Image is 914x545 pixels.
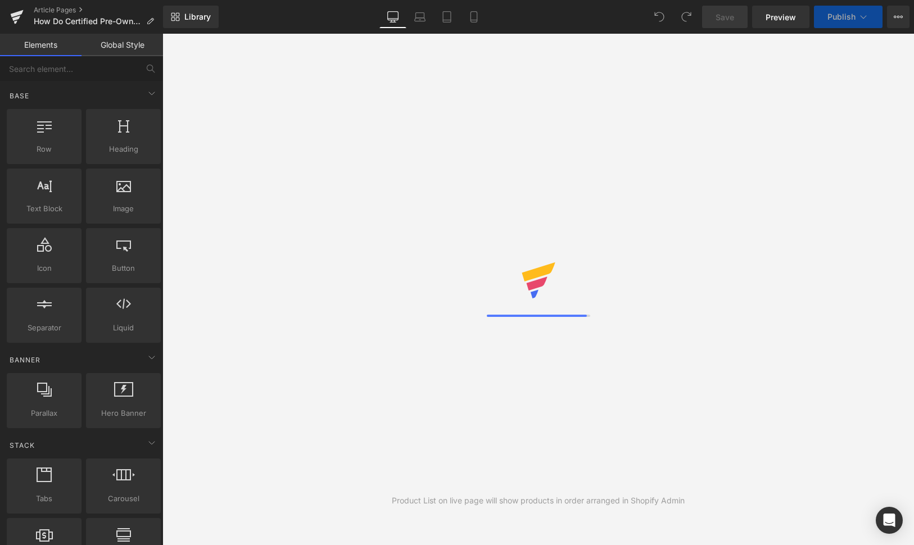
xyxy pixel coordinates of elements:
button: Publish [814,6,883,28]
span: Liquid [89,322,157,334]
a: Tablet [433,6,460,28]
span: Library [184,12,211,22]
span: Hero Banner [89,407,157,419]
span: Banner [8,355,42,365]
span: How Do Certified Pre-Owned E-Bike Programs in the [GEOGRAPHIC_DATA] Actually Work? [34,17,142,26]
span: Preview [766,11,796,23]
span: Row [10,143,78,155]
span: Button [89,262,157,274]
span: Icon [10,262,78,274]
span: Publish [827,12,856,21]
span: Image [89,203,157,215]
span: Heading [89,143,157,155]
a: Global Style [82,34,163,56]
span: Save [716,11,734,23]
a: Preview [752,6,809,28]
span: Base [8,90,30,101]
button: More [887,6,910,28]
div: Open Intercom Messenger [876,507,903,534]
span: Text Block [10,203,78,215]
a: Mobile [460,6,487,28]
div: Product List on live page will show products in order arranged in Shopify Admin [392,494,685,507]
span: Separator [10,322,78,334]
span: Tabs [10,493,78,505]
a: Article Pages [34,6,163,15]
button: Redo [675,6,698,28]
span: Stack [8,440,36,451]
a: New Library [163,6,219,28]
span: Carousel [89,493,157,505]
span: Parallax [10,407,78,419]
a: Laptop [406,6,433,28]
button: Undo [648,6,671,28]
a: Desktop [379,6,406,28]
